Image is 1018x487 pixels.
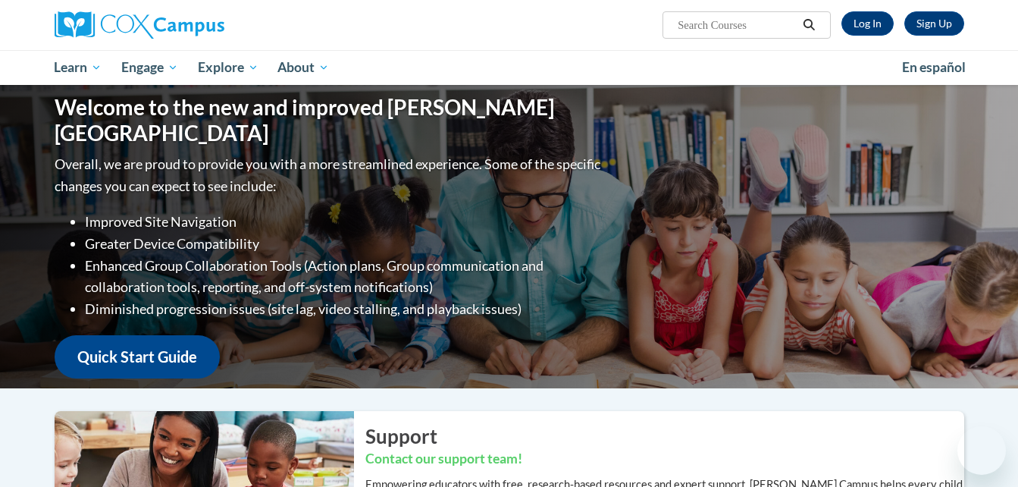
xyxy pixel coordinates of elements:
[55,95,604,146] h1: Welcome to the new and improved [PERSON_NAME][GEOGRAPHIC_DATA]
[45,50,112,85] a: Learn
[85,233,604,255] li: Greater Device Compatibility
[365,423,964,450] h2: Support
[111,50,188,85] a: Engage
[797,16,820,34] button: Search
[32,50,987,85] div: Main menu
[277,58,329,77] span: About
[904,11,964,36] a: Register
[85,211,604,233] li: Improved Site Navigation
[198,58,258,77] span: Explore
[55,153,604,197] p: Overall, we are proud to provide you with a more streamlined experience. Some of the specific cha...
[55,335,220,379] a: Quick Start Guide
[841,11,894,36] a: Log In
[54,58,102,77] span: Learn
[902,59,966,75] span: En español
[55,11,343,39] a: Cox Campus
[676,16,797,34] input: Search Courses
[121,58,178,77] span: Engage
[365,450,964,469] h3: Contact our support team!
[85,298,604,320] li: Diminished progression issues (site lag, video stalling, and playback issues)
[85,255,604,299] li: Enhanced Group Collaboration Tools (Action plans, Group communication and collaboration tools, re...
[957,426,1006,475] iframe: Button to launch messaging window
[55,11,224,39] img: Cox Campus
[268,50,339,85] a: About
[892,52,976,83] a: En español
[188,50,268,85] a: Explore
